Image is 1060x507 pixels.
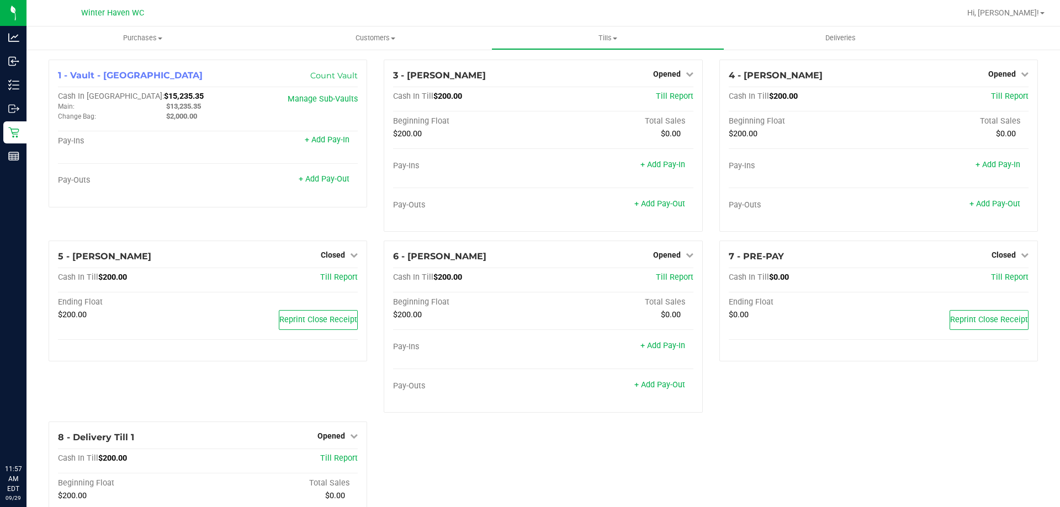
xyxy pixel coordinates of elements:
[991,273,1029,282] a: Till Report
[33,417,46,430] iframe: Resource center unread badge
[967,8,1039,17] span: Hi, [PERSON_NAME]!
[58,251,151,261] span: 5 - [PERSON_NAME]
[58,103,75,110] span: Main:
[810,33,871,43] span: Deliveries
[729,297,879,307] div: Ending Float
[661,129,681,138] span: $0.00
[26,33,259,43] span: Purchases
[58,175,208,185] div: Pay-Outs
[729,200,879,210] div: Pay-Outs
[393,297,543,307] div: Beginning Float
[724,26,957,50] a: Deliveries
[58,491,87,500] span: $200.00
[288,94,358,104] a: Manage Sub-Vaults
[5,494,22,502] p: 09/29
[640,341,685,350] a: + Add Pay-In
[988,70,1016,78] span: Opened
[259,33,491,43] span: Customers
[729,116,879,126] div: Beginning Float
[58,453,98,463] span: Cash In Till
[58,113,96,120] span: Change Bag:
[492,33,723,43] span: Tills
[393,200,543,210] div: Pay-Outs
[26,26,259,50] a: Purchases
[305,135,349,145] a: + Add Pay-In
[729,310,749,319] span: $0.00
[543,297,693,307] div: Total Sales
[393,251,486,261] span: 6 - [PERSON_NAME]
[393,161,543,171] div: Pay-Ins
[634,199,685,209] a: + Add Pay-Out
[208,478,358,488] div: Total Sales
[653,70,681,78] span: Opened
[317,431,345,440] span: Opened
[393,381,543,391] div: Pay-Outs
[320,453,358,463] a: Till Report
[299,174,349,184] a: + Add Pay-Out
[259,26,491,50] a: Customers
[950,315,1028,324] span: Reprint Close Receipt
[969,199,1020,209] a: + Add Pay-Out
[279,310,358,330] button: Reprint Close Receipt
[8,127,19,138] inline-svg: Retail
[81,8,144,18] span: Winter Haven WC
[320,273,358,282] a: Till Report
[58,136,208,146] div: Pay-Ins
[98,273,127,282] span: $200.00
[393,273,433,282] span: Cash In Till
[729,70,823,81] span: 4 - [PERSON_NAME]
[321,250,345,259] span: Closed
[996,129,1016,138] span: $0.00
[543,116,693,126] div: Total Sales
[166,112,197,120] span: $2,000.00
[661,310,681,319] span: $0.00
[950,310,1029,330] button: Reprint Close Receipt
[729,161,879,171] div: Pay-Ins
[8,79,19,90] inline-svg: Inventory
[393,310,422,319] span: $200.00
[5,464,22,494] p: 11:57 AM EDT
[11,419,44,452] iframe: Resource center
[164,92,204,101] span: $15,235.35
[433,273,462,282] span: $200.00
[656,273,693,282] span: Till Report
[58,310,87,319] span: $200.00
[58,297,208,307] div: Ending Float
[878,116,1029,126] div: Total Sales
[433,92,462,101] span: $200.00
[393,342,543,352] div: Pay-Ins
[58,478,208,488] div: Beginning Float
[991,92,1029,101] a: Till Report
[634,380,685,389] a: + Add Pay-Out
[769,92,798,101] span: $200.00
[98,453,127,463] span: $200.00
[393,116,543,126] div: Beginning Float
[166,102,201,110] span: $13,235.35
[58,432,134,442] span: 8 - Delivery Till 1
[58,273,98,282] span: Cash In Till
[8,56,19,67] inline-svg: Inbound
[325,491,345,500] span: $0.00
[8,103,19,114] inline-svg: Outbound
[653,250,681,259] span: Opened
[58,70,203,81] span: 1 - Vault - [GEOGRAPHIC_DATA]
[729,92,769,101] span: Cash In Till
[992,250,1016,259] span: Closed
[393,129,422,138] span: $200.00
[656,92,693,101] a: Till Report
[58,92,164,101] span: Cash In [GEOGRAPHIC_DATA]:
[8,32,19,43] inline-svg: Analytics
[393,70,486,81] span: 3 - [PERSON_NAME]
[640,160,685,169] a: + Add Pay-In
[491,26,724,50] a: Tills
[976,160,1020,169] a: + Add Pay-In
[393,92,433,101] span: Cash In Till
[729,273,769,282] span: Cash In Till
[310,71,358,81] a: Count Vault
[279,315,357,324] span: Reprint Close Receipt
